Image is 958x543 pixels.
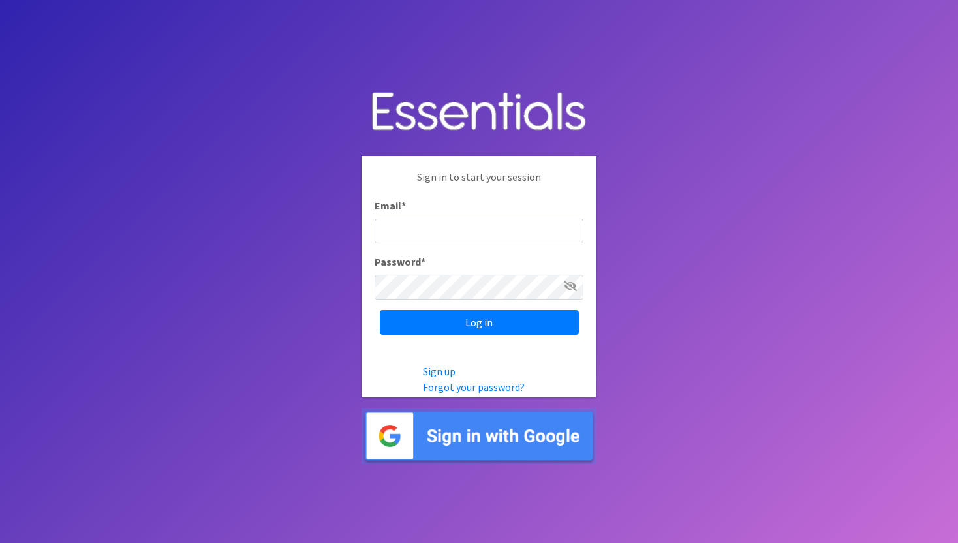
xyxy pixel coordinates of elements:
p: Sign in to start your session [375,169,583,198]
a: Forgot your password? [423,380,525,394]
a: Sign up [423,365,456,378]
img: Sign in with Google [362,408,596,465]
label: Password [375,254,425,270]
abbr: required [401,199,406,212]
label: Email [375,198,406,213]
img: Human Essentials [362,79,596,146]
abbr: required [421,255,425,268]
input: Log in [380,310,579,335]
